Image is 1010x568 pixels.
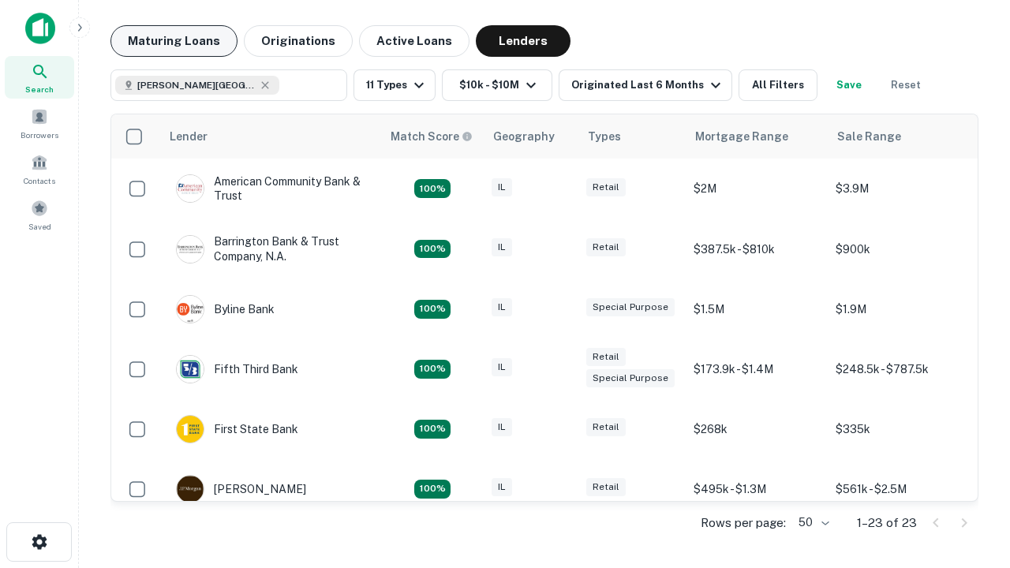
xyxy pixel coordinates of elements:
td: $2M [686,159,828,219]
span: [PERSON_NAME][GEOGRAPHIC_DATA], [GEOGRAPHIC_DATA] [137,78,256,92]
button: Originated Last 6 Months [559,69,732,101]
div: Types [588,127,621,146]
div: IL [492,178,512,196]
a: Saved [5,193,74,236]
td: $268k [686,399,828,459]
div: Retail [586,478,626,496]
td: $561k - $2.5M [828,459,970,519]
button: Active Loans [359,25,469,57]
a: Search [5,56,74,99]
div: Capitalize uses an advanced AI algorithm to match your search with the best lender. The match sco... [391,128,473,145]
div: Retail [586,178,626,196]
div: IL [492,358,512,376]
th: Sale Range [828,114,970,159]
div: [PERSON_NAME] [176,475,306,503]
a: Contacts [5,148,74,190]
div: IL [492,418,512,436]
td: $387.5k - $810k [686,219,828,278]
div: Matching Properties: 2, hasApolloMatch: undefined [414,300,451,319]
div: Sale Range [837,127,901,146]
th: Mortgage Range [686,114,828,159]
img: picture [177,356,204,383]
button: Save your search to get updates of matches that match your search criteria. [824,69,874,101]
div: First State Bank [176,415,298,443]
img: picture [177,476,204,503]
img: picture [177,296,204,323]
p: Rows per page: [701,514,786,532]
div: Mortgage Range [695,127,788,146]
img: picture [177,416,204,443]
div: Lender [170,127,208,146]
div: Matching Properties: 3, hasApolloMatch: undefined [414,480,451,499]
td: $335k [828,399,970,459]
img: picture [177,175,204,202]
div: Special Purpose [586,369,675,387]
button: All Filters [739,69,817,101]
div: Retail [586,418,626,436]
span: Saved [28,220,51,233]
th: Types [578,114,686,159]
td: $1.9M [828,279,970,339]
div: IL [492,238,512,256]
div: Fifth Third Bank [176,355,298,383]
div: Matching Properties: 2, hasApolloMatch: undefined [414,420,451,439]
div: Special Purpose [586,298,675,316]
button: Originations [244,25,353,57]
td: $173.9k - $1.4M [686,339,828,399]
img: capitalize-icon.png [25,13,55,44]
span: Search [25,83,54,95]
div: Matching Properties: 2, hasApolloMatch: undefined [414,179,451,198]
div: American Community Bank & Trust [176,174,365,203]
p: 1–23 of 23 [857,514,917,532]
iframe: Chat Widget [931,391,1010,467]
div: 50 [792,511,832,534]
td: $1.5M [686,279,828,339]
button: Reset [881,69,931,101]
td: $900k [828,219,970,278]
span: Borrowers [21,129,58,141]
div: Originated Last 6 Months [571,76,725,95]
button: 11 Types [353,69,436,101]
div: Matching Properties: 2, hasApolloMatch: undefined [414,360,451,379]
div: Matching Properties: 3, hasApolloMatch: undefined [414,240,451,259]
th: Geography [484,114,578,159]
button: Maturing Loans [110,25,238,57]
a: Borrowers [5,102,74,144]
td: $248.5k - $787.5k [828,339,970,399]
th: Capitalize uses an advanced AI algorithm to match your search with the best lender. The match sco... [381,114,484,159]
div: Retail [586,238,626,256]
div: IL [492,298,512,316]
div: Byline Bank [176,295,275,323]
span: Contacts [24,174,55,187]
div: Barrington Bank & Trust Company, N.a. [176,234,365,263]
div: Geography [493,127,555,146]
div: Retail [586,348,626,366]
th: Lender [160,114,381,159]
button: $10k - $10M [442,69,552,101]
div: IL [492,478,512,496]
h6: Match Score [391,128,469,145]
td: $495k - $1.3M [686,459,828,519]
img: picture [177,236,204,263]
td: $3.9M [828,159,970,219]
button: Lenders [476,25,570,57]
